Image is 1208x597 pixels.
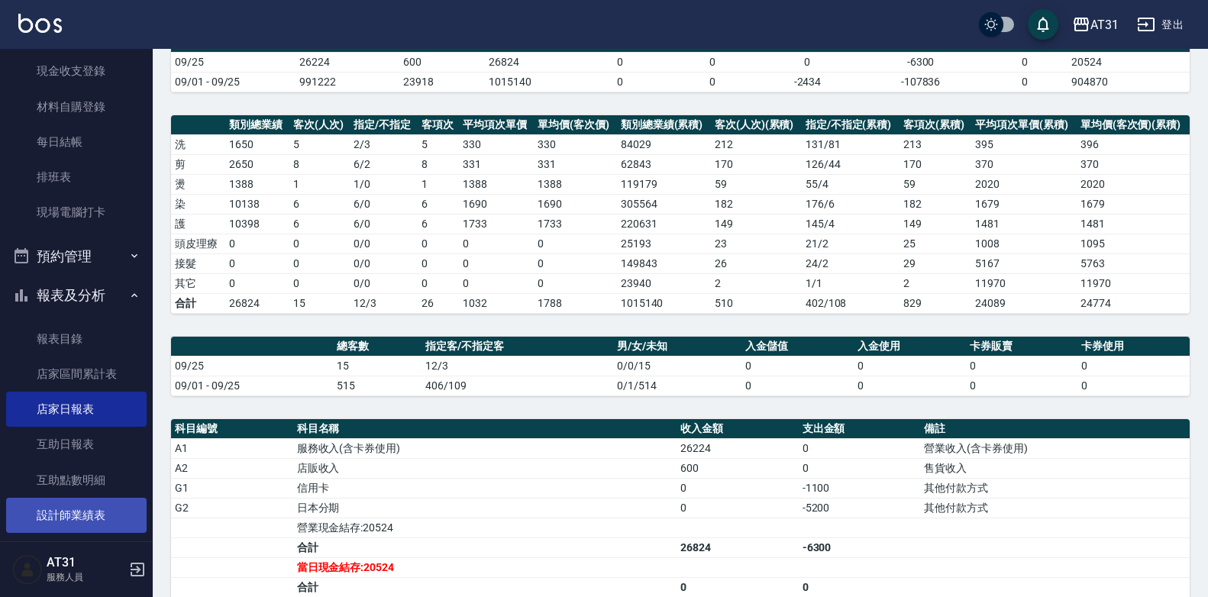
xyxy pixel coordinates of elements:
[1131,11,1190,39] button: 登出
[711,293,802,313] td: 510
[6,498,147,533] a: 設計師業績表
[1077,253,1190,273] td: 5763
[289,134,350,154] td: 5
[399,72,485,92] td: 23918
[171,498,293,518] td: G2
[225,253,289,273] td: 0
[613,337,742,357] th: 男/女/未知
[802,234,900,253] td: 21 / 2
[982,72,1067,92] td: 0
[171,337,1190,396] table: a dense table
[350,234,418,253] td: 0 / 0
[350,253,418,273] td: 0 / 0
[900,214,971,234] td: 149
[350,293,418,313] td: 12/3
[418,154,459,174] td: 8
[293,478,677,498] td: 信用卡
[534,273,617,293] td: 0
[617,174,711,194] td: 119179
[333,356,422,376] td: 15
[459,273,534,293] td: 0
[6,321,147,357] a: 報表目錄
[677,438,799,458] td: 26224
[289,194,350,214] td: 6
[418,194,459,214] td: 6
[1067,52,1190,72] td: 20524
[860,72,982,92] td: -107836
[225,154,289,174] td: 2650
[6,53,147,89] a: 現金收支登錄
[171,356,333,376] td: 09/25
[1077,356,1190,376] td: 0
[293,537,677,557] td: 合計
[534,194,617,214] td: 1690
[571,72,670,92] td: 0
[6,463,147,498] a: 互助點數明細
[6,89,147,124] a: 材料自購登錄
[171,234,225,253] td: 頭皮理療
[6,195,147,230] a: 現場電腦打卡
[350,134,418,154] td: 2 / 3
[1077,174,1190,194] td: 2020
[293,458,677,478] td: 店販收入
[677,577,799,597] td: 0
[18,14,62,33] img: Logo
[854,337,966,357] th: 入金使用
[171,134,225,154] td: 洗
[1077,214,1190,234] td: 1481
[289,234,350,253] td: 0
[677,478,799,498] td: 0
[289,214,350,234] td: 6
[1077,293,1190,313] td: 24774
[171,214,225,234] td: 護
[171,17,1190,92] table: a dense table
[171,174,225,194] td: 燙
[459,293,534,313] td: 1032
[293,419,677,439] th: 科目名稱
[225,214,289,234] td: 10398
[741,356,854,376] td: 0
[418,273,459,293] td: 0
[296,52,399,72] td: 26224
[418,253,459,273] td: 0
[171,154,225,174] td: 剪
[418,234,459,253] td: 0
[418,134,459,154] td: 5
[171,72,296,92] td: 09/01 - 09/25
[799,577,921,597] td: 0
[1077,337,1190,357] th: 卡券使用
[6,427,147,462] a: 互助日報表
[534,154,617,174] td: 331
[670,52,755,72] td: 0
[171,253,225,273] td: 接髮
[966,337,1078,357] th: 卡券販賣
[971,214,1077,234] td: 1481
[802,273,900,293] td: 1 / 1
[711,253,802,273] td: 26
[418,174,459,194] td: 1
[1077,376,1190,395] td: 0
[802,154,900,174] td: 126 / 44
[677,458,799,478] td: 600
[6,357,147,392] a: 店家區間累計表
[534,253,617,273] td: 0
[711,154,802,174] td: 170
[617,234,711,253] td: 25193
[971,174,1077,194] td: 2020
[293,498,677,518] td: 日本分期
[802,174,900,194] td: 55 / 4
[459,134,534,154] td: 330
[755,72,859,92] td: -2434
[617,273,711,293] td: 23940
[741,376,854,395] td: 0
[900,134,971,154] td: 213
[47,555,124,570] h5: AT31
[171,52,296,72] td: 09/25
[802,293,900,313] td: 402/108
[459,234,534,253] td: 0
[711,273,802,293] td: 2
[677,419,799,439] th: 收入金額
[350,174,418,194] td: 1 / 0
[225,273,289,293] td: 0
[293,577,677,597] td: 合計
